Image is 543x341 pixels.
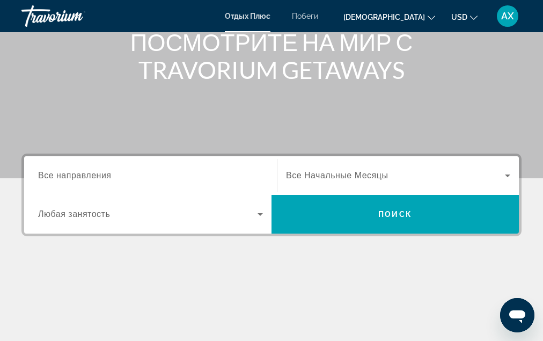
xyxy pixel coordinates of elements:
span: [DEMOGRAPHIC_DATA] [343,13,425,21]
span: Любая занятость [38,209,110,219]
span: USD [451,13,467,21]
iframe: Кнопка для запуска окна обмена сообщениями [500,298,534,332]
button: Изменить валюту [451,9,478,25]
span: ПОИСК [378,210,412,219]
a: Побеги [292,12,318,20]
a: Отдых Плюс [225,12,270,20]
button: Меню пользователя [494,5,522,27]
span: Все Начальные Месяцы [286,171,388,180]
a: Травориум [21,2,129,30]
div: Виджет поиска [24,156,519,234]
span: Все направления [38,171,112,180]
h1: ПОСМОТРИТЕ НА МИР С TRAVORIUM GETAWAYS [70,28,473,84]
button: ПОИСК [271,195,519,234]
button: Изменить язык [343,9,435,25]
span: АХ [501,11,514,21]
